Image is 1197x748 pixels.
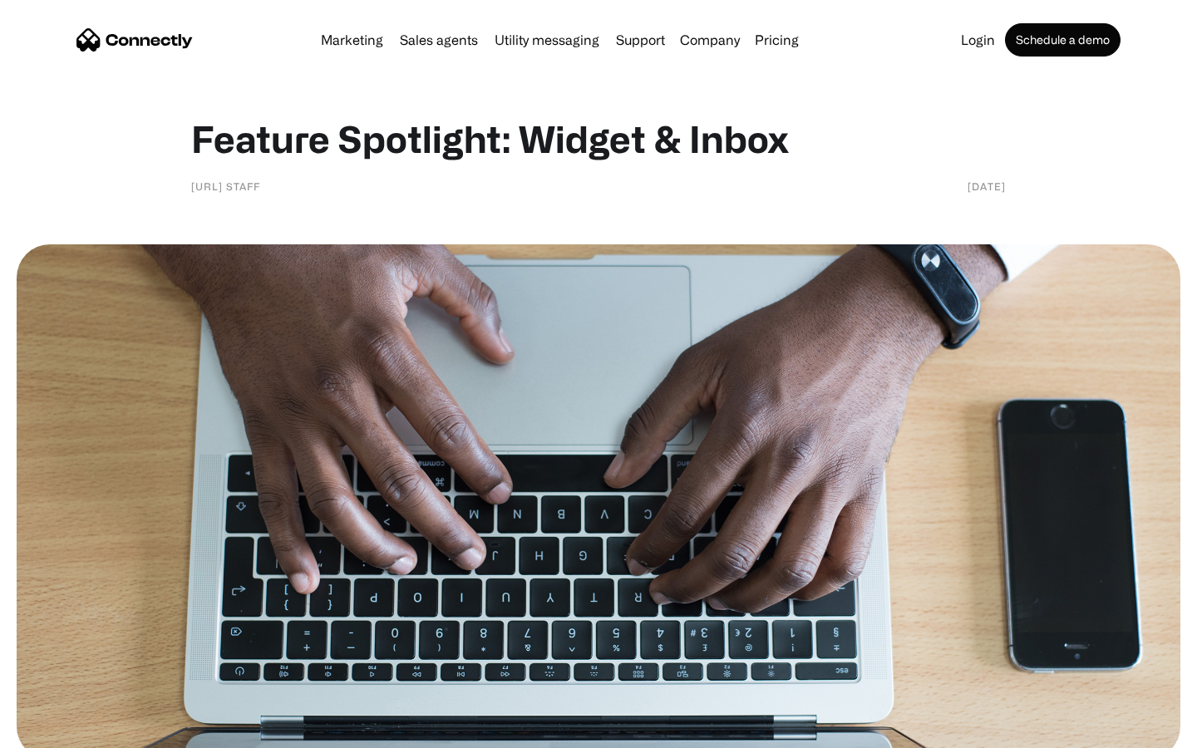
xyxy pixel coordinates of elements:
aside: Language selected: English [17,719,100,742]
a: Marketing [314,33,390,47]
div: Company [680,28,740,52]
div: [URL] staff [191,178,260,194]
div: [DATE] [968,178,1006,194]
a: Pricing [748,33,805,47]
ul: Language list [33,719,100,742]
a: Sales agents [393,33,485,47]
h1: Feature Spotlight: Widget & Inbox [191,116,1006,161]
a: Login [954,33,1002,47]
a: Support [609,33,672,47]
a: Schedule a demo [1005,23,1121,57]
a: Utility messaging [488,33,606,47]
